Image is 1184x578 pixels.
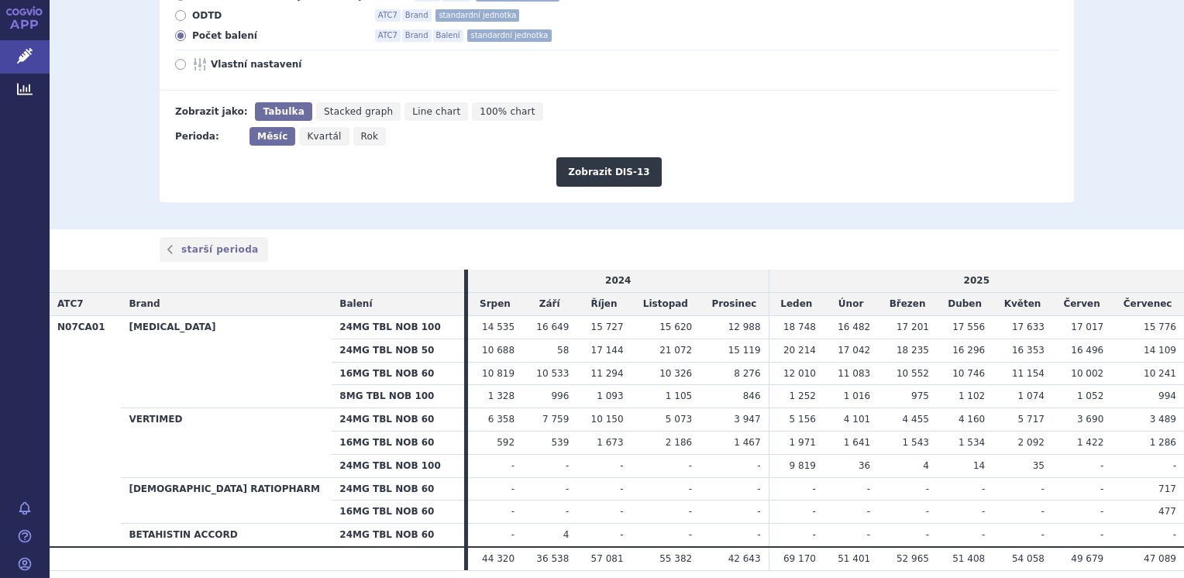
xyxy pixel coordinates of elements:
span: Brand [129,298,160,309]
th: 24MG TBL NOB 60 [332,408,463,432]
span: 47 089 [1144,553,1176,564]
th: 24MG TBL NOB 50 [332,339,463,362]
span: 1 105 [666,390,692,401]
span: 100% chart [480,106,535,117]
th: 24MG TBL NOB 100 [332,454,463,477]
span: 44 320 [482,553,515,564]
span: 15 620 [659,322,692,332]
span: - [511,460,515,471]
span: 14 535 [482,322,515,332]
div: Perioda: [175,127,242,146]
span: 55 382 [659,553,692,564]
span: 477 [1158,506,1176,517]
span: 12 988 [728,322,761,332]
span: 36 538 [536,553,569,564]
span: 2 092 [1018,437,1045,448]
span: 1 534 [959,437,985,448]
button: Zobrazit DIS-13 [556,157,661,187]
a: starší perioda [160,237,268,262]
span: - [1173,460,1176,471]
span: 4 [563,529,570,540]
span: - [926,529,929,540]
span: 10 819 [482,368,515,379]
span: - [620,529,623,540]
span: - [566,460,569,471]
th: 24MG TBL NOB 60 [332,524,463,547]
span: - [867,506,870,517]
span: ODTD [192,9,363,22]
span: Brand [402,29,432,42]
span: 57 081 [591,553,624,564]
span: 2 186 [666,437,692,448]
span: 36 [859,460,870,471]
span: - [689,483,692,494]
span: 16 482 [838,322,870,332]
span: - [867,483,870,494]
span: 1 102 [959,390,985,401]
span: - [1041,506,1045,517]
span: Stacked graph [324,106,393,117]
span: Rok [361,131,379,142]
span: 3 947 [734,414,760,425]
span: 42 643 [728,553,761,564]
th: N07CA01 [50,315,121,546]
span: 10 533 [536,368,569,379]
span: 52 965 [897,553,929,564]
span: 1 422 [1077,437,1103,448]
span: 10 552 [897,368,929,379]
span: 16 649 [536,322,569,332]
td: Prosinec [700,293,769,316]
span: - [926,506,929,517]
span: 18 748 [783,322,816,332]
span: 15 119 [728,345,761,356]
span: 6 358 [488,414,515,425]
span: - [620,506,623,517]
span: 12 010 [783,368,816,379]
span: - [757,460,760,471]
span: 35 [1033,460,1045,471]
th: 16MG TBL NOB 60 [332,431,463,454]
span: 1 052 [1077,390,1103,401]
th: 8MG TBL NOB 100 [332,385,463,408]
span: 17 144 [591,345,624,356]
span: 5 717 [1018,414,1045,425]
span: Měsíc [257,131,287,142]
span: - [813,483,816,494]
th: [DEMOGRAPHIC_DATA] RATIOPHARM [121,477,332,524]
th: VERTIMED [121,408,332,477]
span: 592 [497,437,515,448]
span: - [757,483,760,494]
span: 16 496 [1071,345,1103,356]
span: 8 276 [734,368,760,379]
span: 1 543 [903,437,929,448]
span: 1 016 [844,390,870,401]
span: 994 [1158,390,1176,401]
th: [MEDICAL_DATA] [121,315,332,408]
th: 16MG TBL NOB 60 [332,362,463,385]
span: - [1173,529,1176,540]
span: - [566,506,569,517]
span: - [511,483,515,494]
span: - [982,506,985,517]
span: - [982,483,985,494]
span: 51 401 [838,553,870,564]
span: 49 679 [1071,553,1103,564]
span: Brand [402,9,432,22]
span: 11 083 [838,368,870,379]
span: 1 673 [597,437,623,448]
span: - [1041,529,1045,540]
span: - [511,529,515,540]
span: - [813,529,816,540]
span: 10 002 [1071,368,1103,379]
span: 18 235 [897,345,929,356]
span: Balení [339,298,372,309]
span: 1 252 [790,390,816,401]
td: Květen [993,293,1052,316]
span: Vlastní nastavení [211,58,381,71]
span: 15 776 [1144,322,1176,332]
span: standardní jednotka [467,29,551,42]
span: 17 201 [897,322,929,332]
span: 539 [551,437,569,448]
span: - [757,529,760,540]
span: 69 170 [783,553,816,564]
